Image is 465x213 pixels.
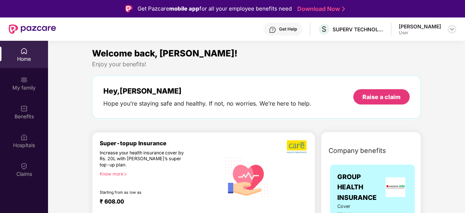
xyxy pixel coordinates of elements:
[92,60,421,68] div: Enjoy your benefits!
[287,140,307,154] img: b5dec4f62d2307b9de63beb79f102df3.png
[9,24,56,34] img: New Pazcare Logo
[20,105,28,112] img: svg+xml;base64,PHN2ZyBpZD0iQmVuZWZpdHMiIHhtbG5zPSJodHRwOi8vd3d3LnczLm9yZy8yMDAwL3N2ZyIgd2lkdGg9Ij...
[100,198,214,207] div: ₹ 608.00
[362,93,401,101] div: Raise a claim
[100,150,190,168] div: Increase your health insurance cover by Rs. 20L with [PERSON_NAME]’s super top-up plan.
[449,26,455,32] img: svg+xml;base64,PHN2ZyBpZD0iRHJvcGRvd24tMzJ4MzIiIHhtbG5zPSJodHRwOi8vd3d3LnczLm9yZy8yMDAwL3N2ZyIgd2...
[169,5,199,12] strong: mobile app
[221,150,273,203] img: svg+xml;base64,PHN2ZyB4bWxucz0iaHR0cDovL3d3dy53My5vcmcvMjAwMC9zdmciIHhtbG5zOnhsaW5rPSJodHRwOi8vd3...
[337,203,364,210] span: Cover
[100,171,216,176] div: Know more
[269,26,276,33] img: svg+xml;base64,PHN2ZyBpZD0iSGVscC0zMngzMiIgeG1sbnM9Imh0dHA6Ly93d3cudzMub3JnLzIwMDAvc3ZnIiB3aWR0aD...
[329,146,386,156] span: Company benefits
[125,5,132,12] img: Logo
[20,47,28,55] img: svg+xml;base64,PHN2ZyBpZD0iSG9tZSIgeG1sbnM9Imh0dHA6Ly93d3cudzMub3JnLzIwMDAvc3ZnIiB3aWR0aD0iMjAiIG...
[123,172,127,176] span: right
[103,100,311,107] div: Hope you’re staying safe and healthy. If not, no worries. We’re here to help.
[337,172,383,203] span: GROUP HEALTH INSURANCE
[100,190,190,195] div: Starting from as low as
[92,48,238,59] span: Welcome back, [PERSON_NAME]!
[297,5,343,13] a: Download Now
[138,4,292,13] div: Get Pazcare for all your employee benefits need
[333,26,383,33] div: SUPERV TECHNOLOGIES PRIVATE LIMITED
[386,177,405,197] img: insurerLogo
[100,140,221,147] div: Super-topup Insurance
[279,26,297,32] div: Get Help
[342,5,345,13] img: Stroke
[20,76,28,83] img: svg+xml;base64,PHN2ZyB3aWR0aD0iMjAiIGhlaWdodD0iMjAiIHZpZXdCb3g9IjAgMCAyMCAyMCIgZmlsbD0ibm9uZSIgeG...
[399,23,441,30] div: [PERSON_NAME]
[20,162,28,170] img: svg+xml;base64,PHN2ZyBpZD0iQ2xhaW0iIHhtbG5zPSJodHRwOi8vd3d3LnczLm9yZy8yMDAwL3N2ZyIgd2lkdGg9IjIwIi...
[103,87,311,95] div: Hey, [PERSON_NAME]
[399,30,441,36] div: User
[322,25,326,33] span: S
[20,134,28,141] img: svg+xml;base64,PHN2ZyBpZD0iSG9zcGl0YWxzIiB4bWxucz0iaHR0cDovL3d3dy53My5vcmcvMjAwMC9zdmciIHdpZHRoPS...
